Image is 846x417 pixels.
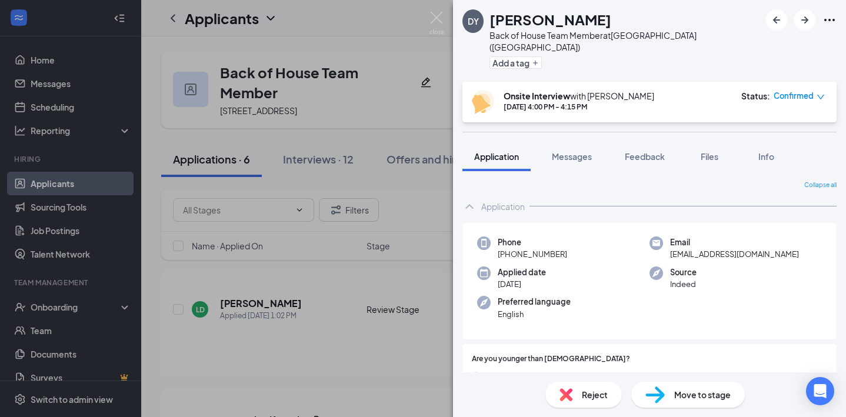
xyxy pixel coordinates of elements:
span: Confirmed [774,90,814,102]
span: Source [670,266,697,278]
span: [PHONE_NUMBER] [498,248,567,260]
span: Application [474,151,519,162]
span: Are you younger than [DEMOGRAPHIC_DATA]? [472,353,630,365]
span: Move to stage [674,388,731,401]
div: with [PERSON_NAME] [504,90,654,102]
div: Open Intercom Messenger [806,377,834,405]
span: Email [670,236,799,248]
span: Feedback [625,151,665,162]
svg: Ellipses [822,13,837,27]
span: [EMAIL_ADDRESS][DOMAIN_NAME] [670,248,799,260]
span: Applied date [498,266,546,278]
span: English [498,308,571,320]
svg: ArrowLeftNew [770,13,784,27]
span: Messages [552,151,592,162]
svg: Plus [532,59,539,66]
div: DY [468,15,479,27]
svg: ArrowRight [798,13,812,27]
button: PlusAdd a tag [489,56,542,69]
h1: [PERSON_NAME] [489,9,611,29]
button: ArrowLeftNew [766,9,787,31]
div: [DATE] 4:00 PM - 4:15 PM [504,102,654,112]
svg: ChevronUp [462,199,477,213]
b: Onsite Interview [504,91,570,101]
span: Preferred language [498,296,571,308]
div: Back of House Team Member at [GEOGRAPHIC_DATA] ([GEOGRAPHIC_DATA]) [489,29,760,53]
span: Files [701,151,718,162]
span: Phone [498,236,567,248]
span: down [817,93,825,101]
span: Yes [485,369,499,382]
div: Application [481,201,525,212]
span: Reject [582,388,608,401]
div: Status : [741,90,770,102]
span: [DATE] [498,278,546,290]
span: Info [758,151,774,162]
span: Indeed [670,278,697,290]
span: Collapse all [804,181,837,190]
button: ArrowRight [794,9,815,31]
